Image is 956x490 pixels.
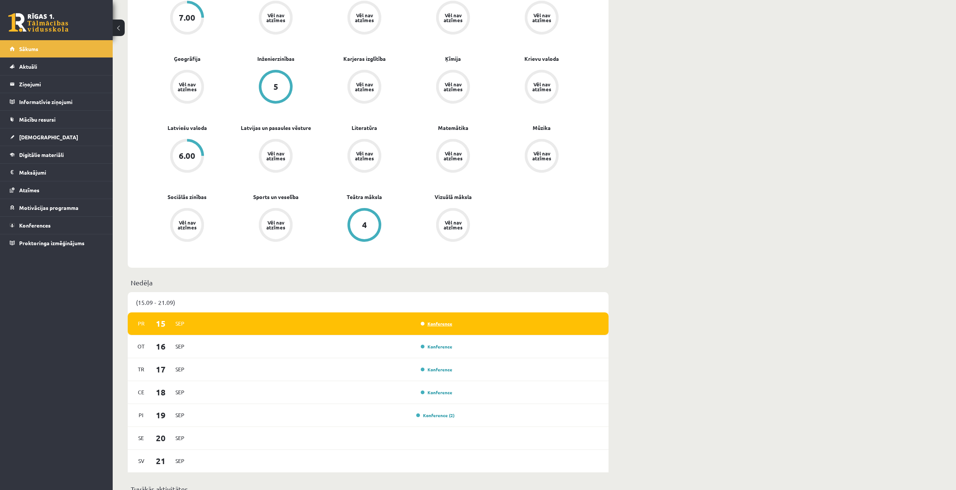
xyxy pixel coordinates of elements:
[10,199,103,216] a: Motivācijas programma
[443,13,464,23] div: Vēl nav atzīmes
[128,292,609,312] div: (15.09 - 21.09)
[143,1,231,36] a: 7.00
[320,139,409,174] a: Vēl nav atzīmes
[10,146,103,163] a: Digitālie materiāli
[131,277,606,288] p: Nedēļa
[177,82,198,92] div: Vēl nav atzīmes
[19,222,51,229] span: Konferences
[241,124,311,132] a: Latvijas un pasaules vēsture
[172,363,188,375] span: Sep
[421,389,452,395] a: Konference
[347,193,382,201] a: Teātra māksla
[265,13,286,23] div: Vēl nav atzīmes
[320,1,409,36] a: Vēl nav atzīmes
[354,82,375,92] div: Vēl nav atzīmes
[149,317,172,330] span: 15
[19,45,38,52] span: Sākums
[19,134,78,140] span: [DEMOGRAPHIC_DATA]
[531,13,552,23] div: Vēl nav atzīmes
[531,151,552,161] div: Vēl nav atzīmes
[10,58,103,75] a: Aktuāli
[133,455,149,467] span: Sv
[179,14,195,22] div: 7.00
[416,412,455,418] a: Konference (2)
[19,204,79,211] span: Motivācijas programma
[172,409,188,421] span: Sep
[320,208,409,243] a: 4
[10,217,103,234] a: Konferences
[533,124,551,132] a: Mūzika
[143,70,231,105] a: Vēl nav atzīmes
[257,55,295,63] a: Inženierzinības
[352,124,377,132] a: Literatūra
[172,386,188,398] span: Sep
[497,70,586,105] a: Vēl nav atzīmes
[179,152,195,160] div: 6.00
[8,13,68,32] a: Rīgas 1. Tālmācības vidusskola
[172,341,188,352] span: Sep
[231,1,320,36] a: Vēl nav atzīmes
[438,124,468,132] a: Matemātika
[409,208,497,243] a: Vēl nav atzīmes
[10,93,103,110] a: Informatīvie ziņojumi
[143,139,231,174] a: 6.00
[149,409,172,421] span: 19
[409,139,497,174] a: Vēl nav atzīmes
[172,455,188,467] span: Sep
[265,151,286,161] div: Vēl nav atzīmes
[273,83,278,91] div: 5
[421,321,452,327] a: Konference
[149,455,172,467] span: 21
[531,82,552,92] div: Vēl nav atzīmes
[177,220,198,230] div: Vēl nav atzīmes
[421,344,452,350] a: Konference
[19,164,103,181] legend: Maksājumi
[133,363,149,375] span: Tr
[149,340,172,353] span: 16
[265,220,286,230] div: Vēl nav atzīmes
[133,341,149,352] span: Ot
[10,75,103,93] a: Ziņojumi
[19,63,37,70] span: Aktuāli
[354,13,375,23] div: Vēl nav atzīmes
[19,116,56,123] span: Mācību resursi
[10,181,103,199] a: Atzīmes
[231,208,320,243] a: Vēl nav atzīmes
[133,386,149,398] span: Ce
[10,234,103,252] a: Proktoringa izmēģinājums
[19,240,85,246] span: Proktoringa izmēģinājums
[497,1,586,36] a: Vēl nav atzīmes
[133,409,149,421] span: Pi
[443,220,464,230] div: Vēl nav atzīmes
[362,221,367,229] div: 4
[409,70,497,105] a: Vēl nav atzīmes
[19,75,103,93] legend: Ziņojumi
[149,386,172,398] span: 18
[133,318,149,329] span: Pr
[10,128,103,146] a: [DEMOGRAPHIC_DATA]
[435,193,472,201] a: Vizuālā māksla
[143,208,231,243] a: Vēl nav atzīmes
[343,55,386,63] a: Karjeras izglītība
[497,139,586,174] a: Vēl nav atzīmes
[231,139,320,174] a: Vēl nav atzīmes
[19,93,103,110] legend: Informatīvie ziņojumi
[320,70,409,105] a: Vēl nav atzīmes
[231,70,320,105] a: 5
[19,187,39,193] span: Atzīmes
[168,193,207,201] a: Sociālās zinības
[409,1,497,36] a: Vēl nav atzīmes
[19,151,64,158] span: Digitālie materiāli
[253,193,299,201] a: Sports un veselība
[172,432,188,444] span: Sep
[168,124,207,132] a: Latviešu valoda
[443,82,464,92] div: Vēl nav atzīmes
[133,432,149,444] span: Se
[149,432,172,444] span: 20
[443,151,464,161] div: Vēl nav atzīmes
[445,55,461,63] a: Ķīmija
[172,318,188,329] span: Sep
[421,366,452,372] a: Konference
[10,111,103,128] a: Mācību resursi
[524,55,559,63] a: Krievu valoda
